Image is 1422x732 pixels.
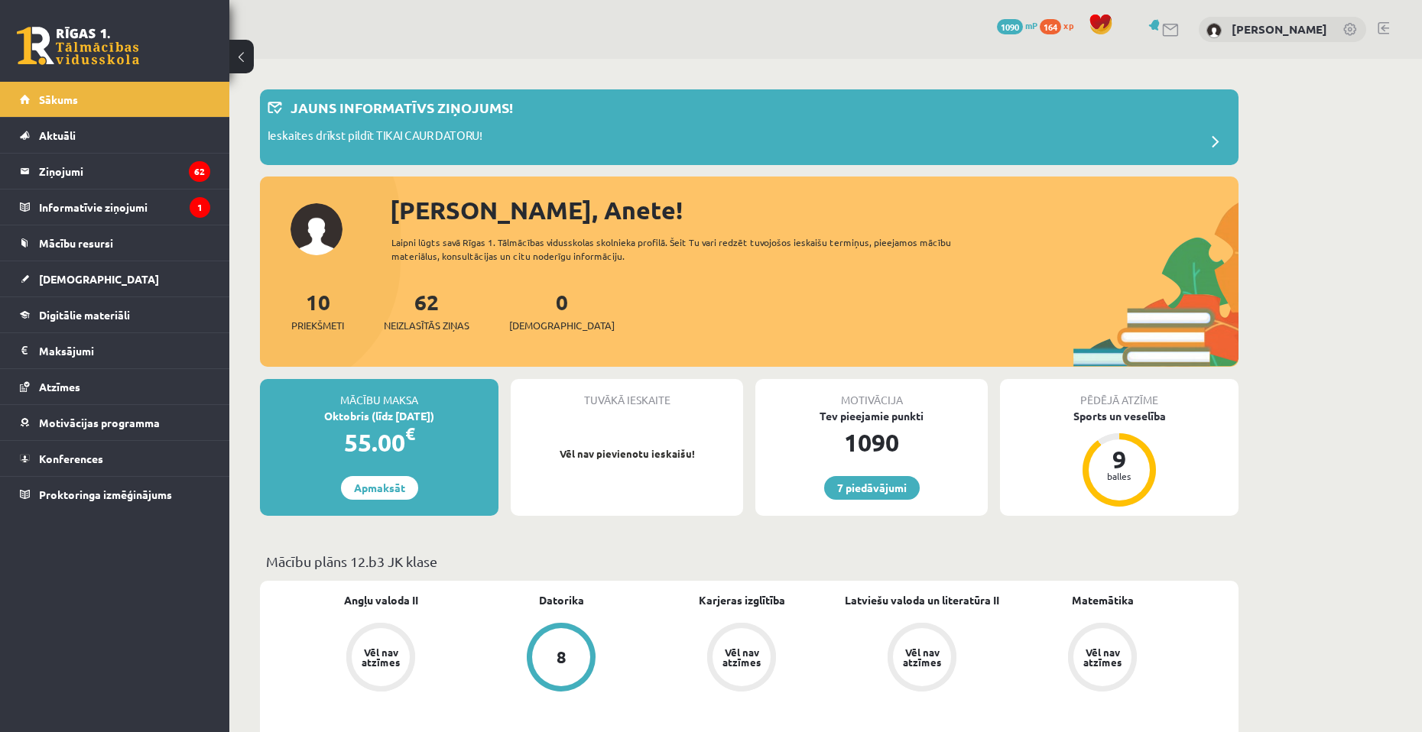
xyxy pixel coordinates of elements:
[390,192,1239,228] div: [PERSON_NAME], Anete!
[291,623,471,695] a: Vēl nav atzīmes
[20,369,210,404] a: Atzīmes
[1206,23,1222,38] img: Anete Pīķe
[20,477,210,512] a: Proktoringa izmēģinājums
[755,408,988,424] div: Tev pieejamie punkti
[39,452,103,465] span: Konferences
[1000,379,1239,408] div: Pēdējā atzīme
[1000,408,1239,424] div: Sports un veselība
[1012,623,1193,695] a: Vēl nav atzīmes
[651,623,832,695] a: Vēl nav atzīmes
[845,592,999,608] a: Latviešu valoda un literatūra II
[344,592,418,608] a: Angļu valoda II
[997,19,1037,31] a: 1090 mP
[384,288,469,333] a: 62Neizlasītās ziņas
[1040,19,1081,31] a: 164 xp
[20,333,210,368] a: Maksājumi
[755,379,988,408] div: Motivācija
[20,82,210,117] a: Sākums
[20,118,210,153] a: Aktuāli
[260,408,498,424] div: Oktobris (līdz [DATE])
[518,446,735,462] p: Vēl nav pievienotu ieskaišu!
[1096,447,1142,471] div: 9
[20,261,210,296] a: [DEMOGRAPHIC_DATA]
[20,297,210,332] a: Digitālie materiāli
[1072,592,1134,608] a: Matemātika
[39,236,113,250] span: Mācību resursi
[1063,19,1073,31] span: xp
[39,189,210,225] legend: Informatīvie ziņojumi
[359,647,402,667] div: Vēl nav atzīmes
[755,424,988,461] div: 1090
[509,318,615,333] span: [DEMOGRAPHIC_DATA]
[384,318,469,333] span: Neizlasītās ziņas
[20,441,210,476] a: Konferences
[832,623,1012,695] a: Vēl nav atzīmes
[260,379,498,408] div: Mācību maksa
[824,476,920,500] a: 7 piedāvājumi
[699,592,785,608] a: Karjeras izglītība
[557,649,567,666] div: 8
[39,416,160,429] span: Motivācijas programma
[17,27,139,65] a: Rīgas 1. Tālmācības vidusskola
[1096,471,1142,481] div: balles
[511,379,743,408] div: Tuvākā ieskaite
[20,405,210,440] a: Motivācijas programma
[901,647,943,667] div: Vēl nav atzīmes
[260,424,498,461] div: 55.00
[39,92,78,106] span: Sākums
[20,189,210,225] a: Informatīvie ziņojumi1
[471,623,651,695] a: 8
[39,272,159,286] span: [DEMOGRAPHIC_DATA]
[39,128,76,142] span: Aktuāli
[291,97,513,118] p: Jauns informatīvs ziņojums!
[266,551,1232,572] p: Mācību plāns 12.b3 JK klase
[1040,19,1061,34] span: 164
[1232,21,1327,37] a: [PERSON_NAME]
[39,380,80,394] span: Atzīmes
[1000,408,1239,509] a: Sports un veselība 9 balles
[291,288,344,333] a: 10Priekšmeti
[190,197,210,218] i: 1
[539,592,584,608] a: Datorika
[509,288,615,333] a: 0[DEMOGRAPHIC_DATA]
[1081,647,1124,667] div: Vēl nav atzīmes
[39,487,172,501] span: Proktoringa izmēģinājums
[268,127,482,148] p: Ieskaites drīkst pildīt TIKAI CAUR DATORU!
[391,235,979,263] div: Laipni lūgts savā Rīgas 1. Tālmācības vidusskolas skolnieka profilā. Šeit Tu vari redzēt tuvojošo...
[997,19,1023,34] span: 1090
[39,308,130,322] span: Digitālie materiāli
[291,318,344,333] span: Priekšmeti
[405,423,415,445] span: €
[20,225,210,261] a: Mācību resursi
[20,154,210,189] a: Ziņojumi62
[341,476,418,500] a: Apmaksāt
[720,647,763,667] div: Vēl nav atzīmes
[39,154,210,189] legend: Ziņojumi
[1025,19,1037,31] span: mP
[39,333,210,368] legend: Maksājumi
[268,97,1231,157] a: Jauns informatīvs ziņojums! Ieskaites drīkst pildīt TIKAI CAUR DATORU!
[189,161,210,182] i: 62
